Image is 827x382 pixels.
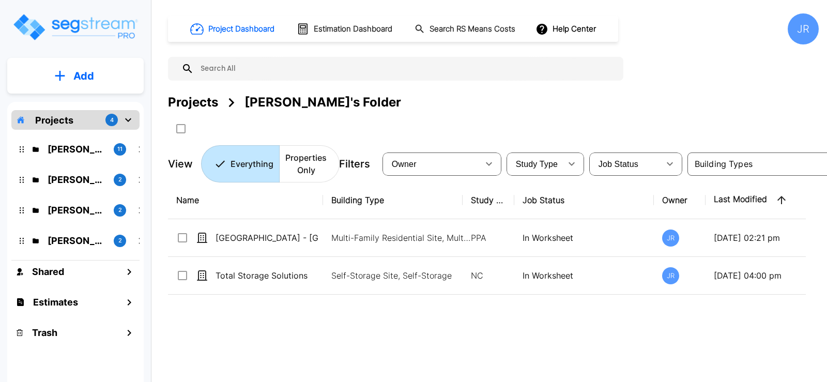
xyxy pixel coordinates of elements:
[244,93,401,112] div: [PERSON_NAME]'s Folder
[430,23,515,35] h1: Search RS Means Costs
[48,203,105,217] p: Karina's Folder
[314,23,392,35] h1: Estimation Dashboard
[118,175,122,184] p: 2
[35,113,73,127] p: Projects
[714,232,811,244] p: [DATE] 02:21 pm
[463,181,514,219] th: Study Type
[186,18,280,40] button: Project Dashboard
[331,269,471,282] p: Self-Storage Site, Self-Storage
[73,68,94,84] p: Add
[662,230,679,247] div: JR
[516,160,558,169] span: Study Type
[533,19,600,39] button: Help Center
[331,232,471,244] p: Multi-Family Residential Site, Multi-Family Residential
[216,232,319,244] p: [GEOGRAPHIC_DATA] - [GEOGRAPHIC_DATA]
[691,157,822,171] input: Building Types
[788,13,819,44] div: JR
[171,118,191,139] button: SelectAll
[509,149,561,178] div: Select
[599,160,638,169] span: Job Status
[7,61,144,91] button: Add
[410,19,521,39] button: Search RS Means Costs
[168,181,323,219] th: Name
[714,269,811,282] p: [DATE] 04:00 pm
[168,156,193,172] p: View
[117,145,122,154] p: 11
[118,236,122,245] p: 2
[168,93,218,112] div: Projects
[706,181,819,219] th: Last Modified
[48,234,105,248] p: M.E. Folder
[662,267,679,284] div: JR
[201,145,280,182] button: Everything
[110,116,114,125] p: 4
[392,160,417,169] span: Owner
[385,149,479,178] div: Select
[471,269,506,282] p: NC
[208,23,274,35] h1: Project Dashboard
[293,18,398,40] button: Estimation Dashboard
[32,265,64,279] h1: Shared
[654,181,706,219] th: Owner
[339,156,370,172] p: Filters
[216,269,319,282] p: Total Storage Solutions
[523,269,646,282] p: In Worksheet
[523,232,646,244] p: In Worksheet
[32,326,57,340] h1: Trash
[279,145,340,182] button: Properties Only
[194,57,618,81] input: Search All
[201,145,340,182] div: Platform
[33,295,78,309] h1: Estimates
[231,158,273,170] p: Everything
[118,206,122,215] p: 2
[471,232,506,244] p: PPA
[285,151,327,176] p: Properties Only
[48,142,105,156] p: Kristina's Folder (Finalized Reports)
[12,12,139,42] img: Logo
[514,181,654,219] th: Job Status
[323,181,463,219] th: Building Type
[591,149,660,178] div: Select
[48,173,105,187] p: Jon's Folder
